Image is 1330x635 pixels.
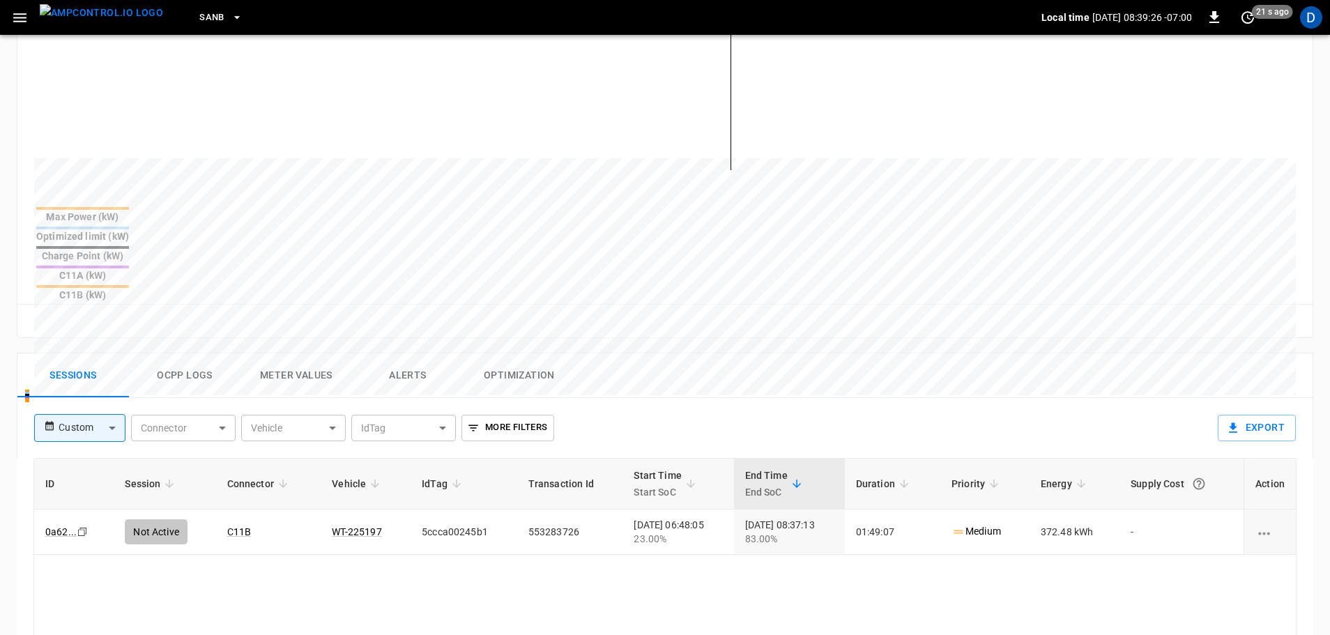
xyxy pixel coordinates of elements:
[17,353,129,398] button: Sessions
[464,353,575,398] button: Optimization
[1131,471,1232,496] div: Supply Cost
[352,353,464,398] button: Alerts
[517,459,623,510] th: Transaction Id
[461,415,554,441] button: More Filters
[227,475,292,492] span: Connector
[125,475,178,492] span: Session
[1041,10,1090,24] p: Local time
[856,475,913,492] span: Duration
[951,475,1003,492] span: Priority
[1218,415,1296,441] button: Export
[332,475,384,492] span: Vehicle
[634,467,682,500] div: Start Time
[1244,459,1296,510] th: Action
[422,475,466,492] span: IdTag
[1237,6,1259,29] button: set refresh interval
[1041,475,1090,492] span: Energy
[34,459,1296,555] table: sessions table
[129,353,240,398] button: Ocpp logs
[1092,10,1192,24] p: [DATE] 08:39:26 -07:00
[59,415,125,441] div: Custom
[40,4,163,22] img: ampcontrol.io logo
[199,10,224,26] span: SanB
[194,4,248,31] button: SanB
[745,467,788,500] div: End Time
[34,459,114,510] th: ID
[1255,525,1285,539] div: charging session options
[1252,5,1293,19] span: 21 s ago
[634,484,682,500] p: Start SoC
[745,484,788,500] p: End SoC
[634,467,700,500] span: Start TimeStart SoC
[240,353,352,398] button: Meter Values
[745,467,806,500] span: End TimeEnd SoC
[1300,6,1322,29] div: profile-icon
[1186,471,1211,496] button: The cost of your charging session based on your supply rates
